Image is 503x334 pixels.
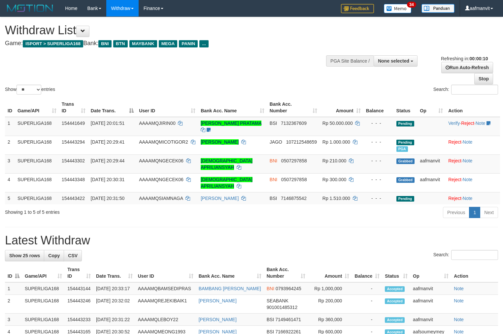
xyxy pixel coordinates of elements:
[366,139,391,145] div: - - -
[374,55,418,67] button: None selected
[384,4,412,13] img: Button%20Memo.svg
[136,98,198,117] th: User ID: activate to sort column ascending
[480,207,498,218] a: Next
[201,121,261,126] a: [PERSON_NAME] PRATAMA
[5,154,15,173] td: 3
[201,139,239,145] a: [PERSON_NAME]
[201,158,252,170] a: [DEMOGRAPHIC_DATA] APRILIANSYAH
[5,250,44,261] a: Show 25 rows
[22,295,65,314] td: SUPERLIGA168
[270,177,277,182] span: BNI
[91,139,124,145] span: [DATE] 20:29:41
[322,196,350,201] span: Rp 1.510.000
[352,295,382,314] td: -
[267,298,288,303] span: SEABANK
[93,314,135,326] td: [DATE] 20:31:22
[91,177,124,182] span: [DATE] 20:30:31
[199,317,237,322] a: [PERSON_NAME]
[463,196,473,201] a: Note
[448,158,461,163] a: Reject
[93,264,135,282] th: Date Trans.: activate to sort column ascending
[15,192,59,204] td: SUPERLIGA168
[68,253,78,258] span: CSV
[308,282,352,295] td: Rp 1,000,000
[448,139,461,145] a: Reject
[394,98,418,117] th: Status
[396,146,408,152] span: Marked by aafsoumeymey
[5,24,329,37] h1: Withdraw List
[281,121,307,126] span: Copy 7132367609 to clipboard
[5,234,498,247] h1: Latest Withdraw
[135,314,196,326] td: AAAAMQLEBOY22
[44,250,64,261] a: Copy
[410,264,451,282] th: Op: activate to sort column ascending
[382,264,410,282] th: Status: activate to sort column ascending
[320,98,363,117] th: Amount: activate to sort column ascending
[286,139,317,145] span: Copy 107212548659 to clipboard
[5,264,22,282] th: ID: activate to sort column descending
[396,121,414,126] span: Pending
[201,196,239,201] a: [PERSON_NAME]
[159,40,178,47] span: MEGA
[407,2,416,8] span: 34
[267,286,274,291] span: BNI
[417,173,446,192] td: aafmanvit
[326,55,374,67] div: PGA Site Balance /
[366,157,391,164] div: - - -
[454,298,464,303] a: Note
[469,56,488,61] strong: 00:00:10
[267,305,297,310] span: Copy 901001485312 to clipboard
[5,173,15,192] td: 4
[448,196,461,201] a: Reject
[385,298,405,304] span: Accepted
[270,121,277,126] span: BSI
[199,298,237,303] a: [PERSON_NAME]
[198,98,267,117] th: Bank Acc. Name: activate to sort column ascending
[270,139,282,145] span: JAGO
[446,98,500,117] th: Action
[267,317,274,322] span: BSI
[65,314,93,326] td: 154443233
[270,196,277,201] span: BSI
[281,196,307,201] span: Copy 7146875542 to clipboard
[417,154,446,173] td: aafmanvit
[91,158,124,163] span: [DATE] 20:29:44
[196,264,264,282] th: Bank Acc. Name: activate to sort column ascending
[139,139,188,145] span: AAAAMQMICOTIGOR2
[308,264,352,282] th: Amount: activate to sort column ascending
[322,139,350,145] span: Rp 1.000.000
[275,317,301,322] span: Copy 7149461471 to clipboard
[48,253,60,258] span: Copy
[62,121,85,126] span: 154441649
[352,264,382,282] th: Balance: activate to sort column ascending
[22,282,65,295] td: SUPERLIGA168
[385,317,405,323] span: Accepted
[270,158,277,163] span: BNI
[22,314,65,326] td: SUPERLIGA168
[476,121,486,126] a: Note
[441,62,493,73] a: Run Auto-Refresh
[5,282,22,295] td: 1
[443,207,469,218] a: Previous
[5,314,22,326] td: 3
[5,85,55,95] label: Show entries
[441,56,488,61] span: Refreshing in:
[135,282,196,295] td: AAAAMQBAMSEDIPRAS
[454,286,464,291] a: Note
[88,98,136,117] th: Date Trans.: activate to sort column descending
[15,117,59,136] td: SUPERLIGA168
[461,121,474,126] a: Reject
[93,295,135,314] td: [DATE] 20:32:02
[135,295,196,314] td: AAAAMQREJEKIBAIK1
[22,264,65,282] th: Game/API: activate to sort column ascending
[139,177,184,182] span: AAAAMQNGECEK06
[446,154,500,173] td: ·
[5,3,55,13] img: MOTION_logo.png
[5,136,15,154] td: 2
[281,177,307,182] span: Copy 0507297858 to clipboard
[17,85,41,95] select: Showentries
[463,177,473,182] a: Note
[129,40,157,47] span: MAYBANK
[98,40,111,47] span: BNI
[341,4,374,13] img: Feedback.jpg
